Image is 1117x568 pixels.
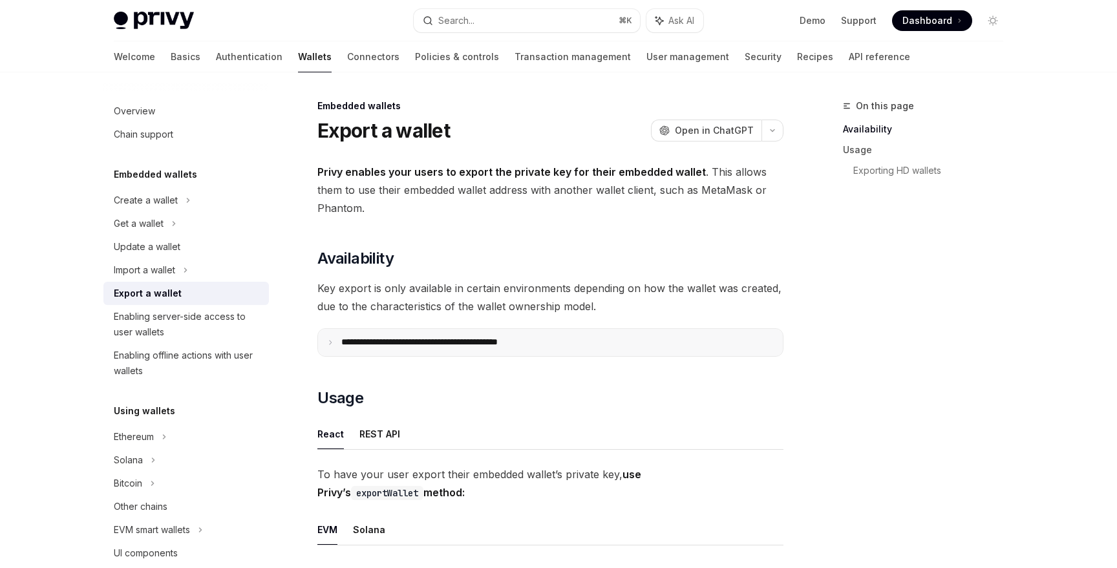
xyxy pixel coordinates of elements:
a: Update a wallet [103,235,269,258]
div: UI components [114,545,178,561]
a: Export a wallet [103,282,269,305]
a: User management [646,41,729,72]
a: Dashboard [892,10,972,31]
a: Welcome [114,41,155,72]
button: Search...⌘K [414,9,640,32]
div: Create a wallet [114,193,178,208]
div: Search... [438,13,474,28]
span: Key export is only available in certain environments depending on how the wallet was created, due... [317,279,783,315]
a: Authentication [216,41,282,72]
a: Other chains [103,495,269,518]
span: To have your user export their embedded wallet’s private key, [317,465,783,501]
span: Dashboard [902,14,952,27]
div: Solana [114,452,143,468]
code: exportWallet [351,486,423,500]
div: Embedded wallets [317,100,783,112]
a: Support [841,14,877,27]
div: EVM smart wallets [114,522,190,538]
a: Overview [103,100,269,123]
a: Enabling offline actions with user wallets [103,344,269,383]
span: . This allows them to use their embedded wallet address with another wallet client, such as MetaM... [317,163,783,217]
span: Ask AI [668,14,694,27]
div: Chain support [114,127,173,142]
a: Chain support [103,123,269,146]
button: REST API [359,419,400,449]
div: Get a wallet [114,216,164,231]
button: Ask AI [646,9,703,32]
div: Import a wallet [114,262,175,278]
a: Demo [800,14,825,27]
a: Wallets [298,41,332,72]
strong: use Privy’s method: [317,468,641,499]
div: Other chains [114,499,167,514]
a: Connectors [347,41,399,72]
h1: Export a wallet [317,119,450,142]
a: UI components [103,542,269,565]
a: Exporting HD wallets [853,160,1014,181]
a: API reference [849,41,910,72]
button: EVM [317,514,337,545]
h5: Embedded wallets [114,167,197,182]
strong: Privy enables your users to export the private key for their embedded wallet [317,165,706,178]
a: Security [745,41,782,72]
div: Bitcoin [114,476,142,491]
button: React [317,419,344,449]
h5: Using wallets [114,403,175,419]
span: On this page [856,98,914,114]
div: Enabling offline actions with user wallets [114,348,261,379]
div: Export a wallet [114,286,182,301]
button: Open in ChatGPT [651,120,761,142]
span: ⌘ K [619,16,632,26]
span: Usage [317,388,363,408]
a: Policies & controls [415,41,499,72]
div: Update a wallet [114,239,180,255]
div: Overview [114,103,155,119]
span: Availability [317,248,394,269]
a: Basics [171,41,200,72]
button: Toggle dark mode [983,10,1003,31]
div: Ethereum [114,429,154,445]
a: Enabling server-side access to user wallets [103,305,269,344]
a: Recipes [797,41,833,72]
div: Enabling server-side access to user wallets [114,309,261,340]
a: Availability [843,119,1014,140]
a: Usage [843,140,1014,160]
span: Open in ChatGPT [675,124,754,137]
img: light logo [114,12,194,30]
button: Solana [353,514,385,545]
a: Transaction management [515,41,631,72]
